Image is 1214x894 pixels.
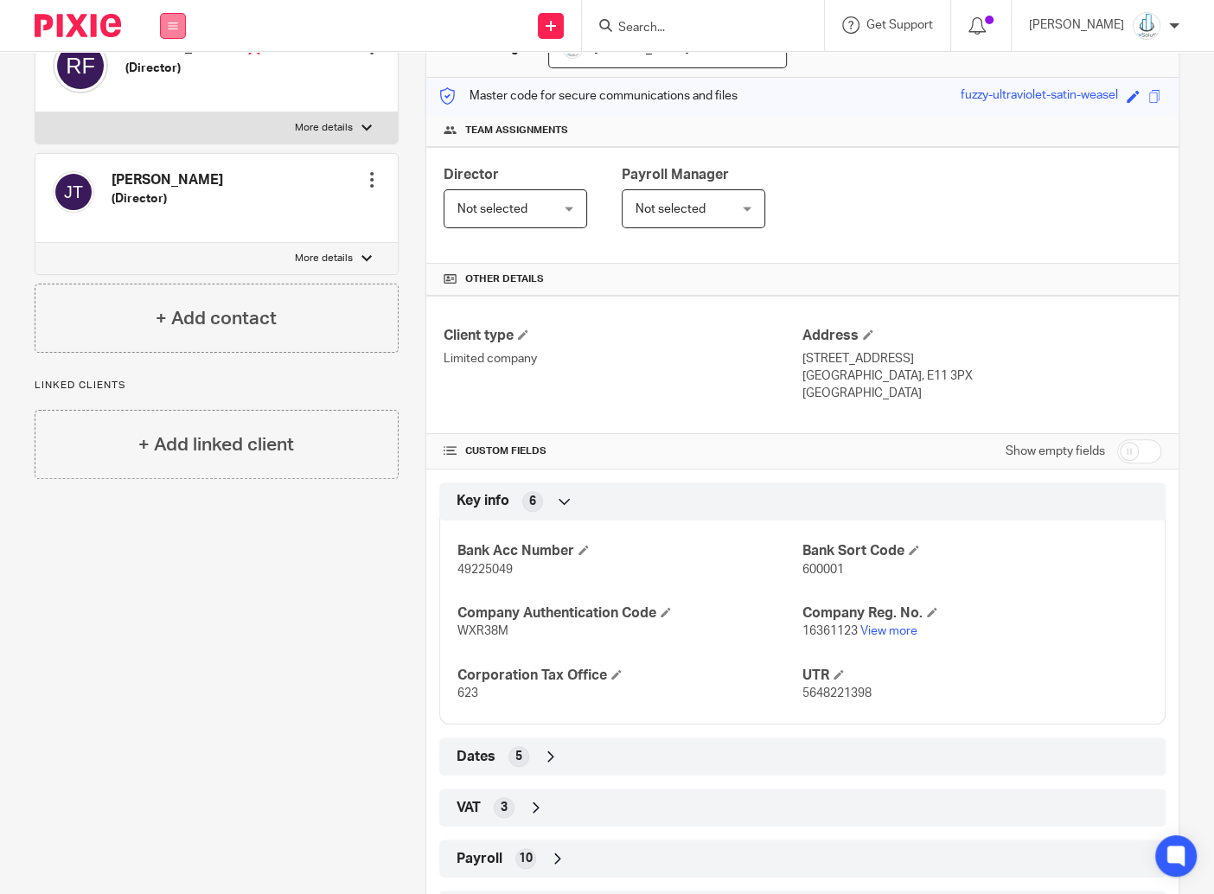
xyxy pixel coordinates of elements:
span: 5648221398 [802,687,872,699]
span: Dates [457,748,495,766]
span: Director [444,168,499,182]
h5: (Director) [112,190,223,208]
h4: Corporation Tax Office [457,667,802,685]
span: 5 [515,748,522,765]
span: Key info [457,492,509,510]
h4: Company Authentication Code [457,604,802,623]
h4: + Add linked client [138,431,294,458]
span: VAT [457,799,481,817]
p: Limited company [444,350,802,367]
img: Pixie [35,14,121,37]
span: 600001 [802,564,844,576]
span: 623 [457,687,478,699]
span: Not selected [457,203,527,215]
img: svg%3E [53,171,94,213]
p: [STREET_ADDRESS] [802,350,1161,367]
h4: CUSTOM FIELDS [444,444,802,458]
span: Other details [465,272,544,286]
span: 10 [519,850,533,867]
span: Team assignments [465,124,568,137]
span: Payroll Manager [622,168,729,182]
span: 49225049 [457,564,513,576]
h4: [PERSON_NAME] [112,171,223,189]
p: More details [295,252,353,265]
h4: + Add contact [156,305,277,332]
h4: Bank Acc Number [457,542,802,560]
p: [GEOGRAPHIC_DATA] [802,385,1161,402]
p: Linked clients [35,379,399,393]
label: Show empty fields [1006,443,1105,460]
p: Master code for secure communications and files [439,87,738,105]
span: Get Support [866,19,933,31]
h4: Address [802,327,1161,345]
p: [GEOGRAPHIC_DATA], E11 3PX [802,367,1161,385]
img: svg%3E [53,38,108,93]
span: Payroll [457,850,502,868]
a: View more [860,625,917,637]
input: Search [617,21,772,36]
span: Not selected [636,203,706,215]
h4: Client type [444,327,802,345]
img: Logo_PNG.png [1133,12,1160,40]
span: 3 [501,799,508,816]
h4: Bank Sort Code [802,542,1147,560]
p: [PERSON_NAME] [1029,16,1124,34]
p: More details [295,121,353,135]
span: 6 [529,493,536,510]
span: WXR38M [457,625,508,637]
h5: (Director) [125,60,263,77]
h4: UTR [802,667,1147,685]
h4: Company Reg. No. [802,604,1147,623]
span: 16361123 [802,625,858,637]
div: fuzzy-ultraviolet-satin-weasel [961,86,1118,106]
